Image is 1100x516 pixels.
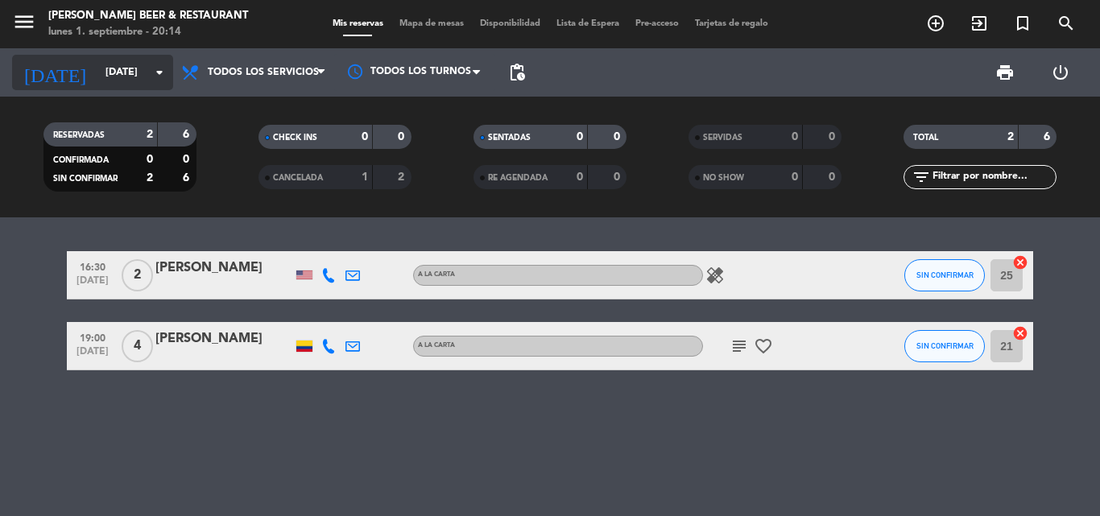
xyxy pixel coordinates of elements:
span: RESERVADAS [53,131,105,139]
strong: 0 [614,171,623,183]
i: turned_in_not [1013,14,1032,33]
span: TOTAL [913,134,938,142]
button: SIN CONFIRMAR [904,259,985,291]
strong: 2 [147,129,153,140]
strong: 6 [183,172,192,184]
span: Disponibilidad [472,19,548,28]
strong: 0 [829,171,838,183]
span: SENTADAS [488,134,531,142]
i: favorite_border [754,336,773,356]
strong: 0 [577,131,583,142]
div: LOG OUT [1032,48,1088,97]
span: Todos los servicios [208,67,319,78]
div: [PERSON_NAME] Beer & Restaurant [48,8,248,24]
span: Pre-acceso [627,19,687,28]
span: RE AGENDADA [488,174,548,182]
i: arrow_drop_down [150,63,169,82]
i: power_settings_new [1051,63,1070,82]
strong: 1 [362,171,368,183]
i: healing [705,266,725,285]
span: SIN CONFIRMAR [916,341,974,350]
span: SIN CONFIRMAR [916,270,974,279]
strong: 0 [614,131,623,142]
i: subject [730,336,749,356]
span: Tarjetas de regalo [687,19,776,28]
span: SIN CONFIRMAR [53,175,118,183]
span: print [995,63,1015,82]
span: [DATE] [72,346,113,365]
span: SERVIDAS [703,134,742,142]
span: A la carta [418,271,455,278]
strong: 0 [183,154,192,165]
strong: 0 [398,131,407,142]
span: 2 [122,259,153,291]
span: 4 [122,330,153,362]
span: Mis reservas [325,19,391,28]
strong: 2 [1007,131,1014,142]
strong: 0 [577,171,583,183]
input: Filtrar por nombre... [931,168,1056,186]
div: [PERSON_NAME] [155,258,292,279]
button: menu [12,10,36,39]
strong: 0 [792,171,798,183]
i: cancel [1012,254,1028,270]
i: cancel [1012,325,1028,341]
i: [DATE] [12,55,97,90]
strong: 2 [398,171,407,183]
strong: 2 [147,172,153,184]
span: CHECK INS [273,134,317,142]
span: 19:00 [72,328,113,346]
span: pending_actions [507,63,527,82]
i: menu [12,10,36,34]
strong: 0 [362,131,368,142]
span: CANCELADA [273,174,323,182]
button: SIN CONFIRMAR [904,330,985,362]
span: Mapa de mesas [391,19,472,28]
i: filter_list [912,167,931,187]
i: search [1057,14,1076,33]
i: add_circle_outline [926,14,945,33]
span: Lista de Espera [548,19,627,28]
span: 16:30 [72,257,113,275]
span: [DATE] [72,275,113,294]
span: NO SHOW [703,174,744,182]
strong: 0 [792,131,798,142]
div: [PERSON_NAME] [155,328,292,349]
strong: 6 [1044,131,1053,142]
strong: 0 [829,131,838,142]
strong: 0 [147,154,153,165]
strong: 6 [183,129,192,140]
span: CONFIRMADA [53,156,109,164]
div: lunes 1. septiembre - 20:14 [48,24,248,40]
span: A la carta [418,342,455,349]
i: exit_to_app [970,14,989,33]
